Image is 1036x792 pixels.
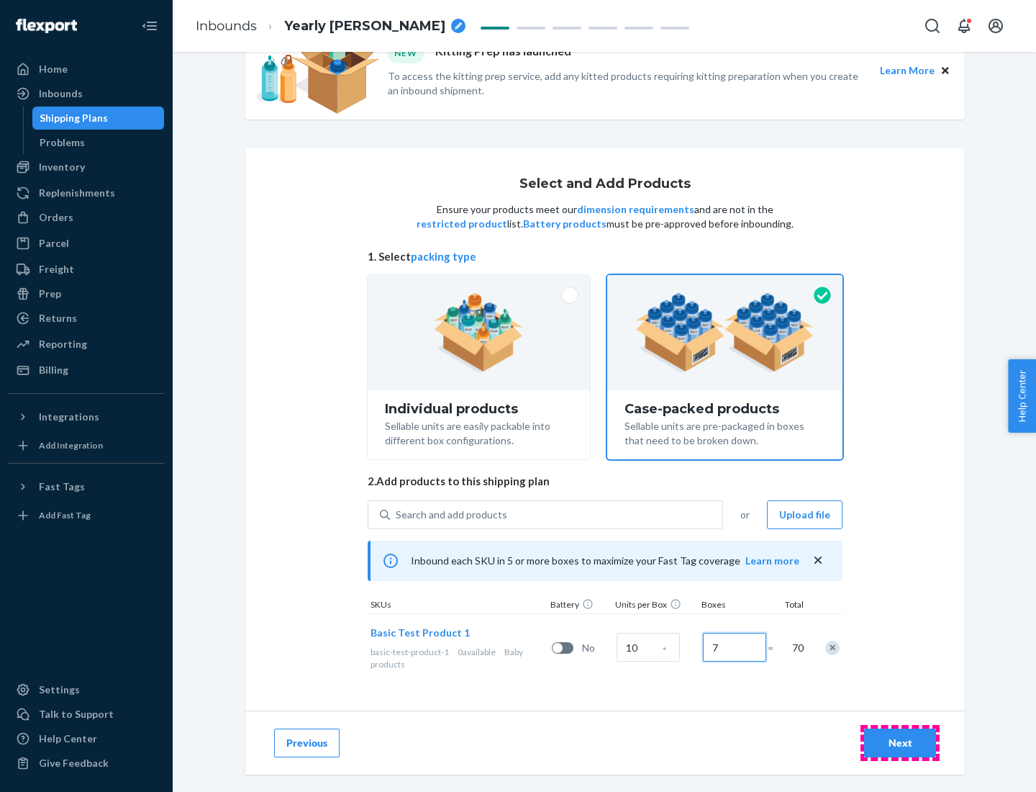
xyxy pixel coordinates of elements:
[39,262,74,276] div: Freight
[39,186,115,200] div: Replenishments
[1008,359,1036,433] button: Help Center
[9,206,164,229] a: Orders
[368,249,842,264] span: 1. Select
[39,363,68,377] div: Billing
[9,434,164,457] a: Add Integration
[950,12,978,40] button: Open notifications
[39,732,97,746] div: Help Center
[9,258,164,281] a: Freight
[9,82,164,105] a: Inbounds
[811,553,825,568] button: close
[39,707,114,721] div: Talk to Support
[16,19,77,33] img: Flexport logo
[624,402,825,416] div: Case-packed products
[767,500,842,529] button: Upload file
[9,232,164,255] a: Parcel
[415,202,795,231] p: Ensure your products meet our and are not in the list. must be pre-approved before inbounding.
[417,217,507,231] button: restricted product
[825,641,840,655] div: Remove Item
[9,156,164,179] a: Inventory
[981,12,1010,40] button: Open account menu
[876,736,924,750] div: Next
[371,626,470,640] button: Basic Test Product 1
[184,5,477,48] ol: breadcrumbs
[937,63,953,78] button: Close
[39,311,77,325] div: Returns
[519,177,691,192] h1: Select and Add Products
[385,416,573,448] div: Sellable units are easily packable into different box configurations.
[39,236,69,251] div: Parcel
[9,678,164,701] a: Settings
[9,752,164,775] button: Give Feedback
[39,756,109,770] div: Give Feedback
[9,727,164,750] a: Help Center
[547,598,612,613] div: Battery
[39,410,99,424] div: Integrations
[864,729,936,757] button: Next
[699,598,771,613] div: Boxes
[577,202,694,217] button: dimension requirements
[9,307,164,330] a: Returns
[9,282,164,305] a: Prep
[9,703,164,726] a: Talk to Support
[39,509,91,521] div: Add Fast Tag
[368,474,842,489] span: 2. Add products to this shipping plan
[385,402,573,416] div: Individual products
[368,598,547,613] div: SKUs
[9,333,164,356] a: Reporting
[789,641,804,655] span: 70
[434,293,524,372] img: individual-pack.facf35554cb0f1810c75b2bd6df2d64e.png
[635,293,814,372] img: case-pack.59cecea509d18c883b923b81aeac6d0b.png
[39,86,83,101] div: Inbounds
[196,18,257,34] a: Inbounds
[435,43,571,63] p: Kitting Prep has launched
[880,63,935,78] button: Learn More
[523,217,606,231] button: Battery products
[703,633,766,662] input: Number of boxes
[9,58,164,81] a: Home
[39,439,103,451] div: Add Integration
[771,598,806,613] div: Total
[411,249,476,264] button: packing type
[39,480,85,494] div: Fast Tags
[274,729,340,757] button: Previous
[39,337,87,351] div: Reporting
[135,12,164,40] button: Close Navigation
[284,17,445,36] span: Yearly Fancy Mallard
[612,598,699,613] div: Units per Box
[388,69,867,98] p: To access the kitting prep service, add any kitted products requiring kitting preparation when yo...
[918,12,947,40] button: Open Search Box
[388,43,424,63] div: NEW
[371,646,546,670] div: Baby products
[39,683,80,697] div: Settings
[32,107,165,130] a: Shipping Plans
[617,633,680,662] input: Case Quantity
[9,405,164,428] button: Integrations
[371,626,470,639] span: Basic Test Product 1
[9,359,164,382] a: Billing
[745,554,799,568] button: Learn more
[39,287,61,301] div: Prep
[40,135,85,150] div: Problems
[624,416,825,448] div: Sellable units are pre-packaged in boxes that need to be broken down.
[9,504,164,527] a: Add Fast Tag
[458,647,496,657] span: 0 available
[9,181,164,204] a: Replenishments
[39,62,68,76] div: Home
[39,210,73,225] div: Orders
[368,541,842,581] div: Inbound each SKU in 5 or more boxes to maximize your Fast Tag coverage
[768,641,782,655] span: =
[371,647,449,657] span: basic-test-product-1
[40,111,108,125] div: Shipping Plans
[9,475,164,498] button: Fast Tags
[39,160,85,174] div: Inventory
[740,508,750,522] span: or
[32,131,165,154] a: Problems
[396,508,507,522] div: Search and add products
[582,641,611,655] span: No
